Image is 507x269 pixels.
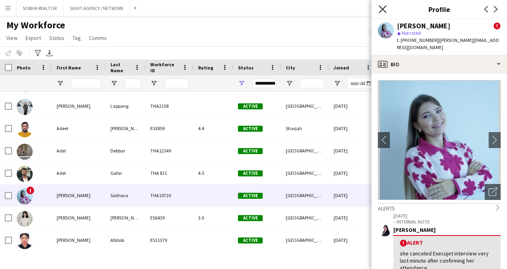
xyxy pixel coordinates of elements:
button: Open Filter Menu [150,80,157,87]
img: Adam Mae Lappang [17,99,33,115]
button: Open Filter Menu [238,80,245,87]
div: Alerts [378,203,501,212]
div: ES3859 [145,117,193,139]
input: Last Name Filter Input [125,79,141,88]
span: Workforce ID [150,61,179,73]
span: Not rated [402,30,421,36]
span: ! [400,239,407,247]
img: Adella Magerramova [17,211,33,227]
span: Comms [89,34,107,42]
div: [DATE] [329,207,377,229]
div: Bio [371,55,507,74]
div: [PERSON_NAME] [397,22,450,30]
span: Active [238,237,263,243]
div: [DATE] [329,162,377,184]
div: THA2158 [145,95,193,117]
img: Adeel Ahmad [17,121,33,137]
div: Open photos pop-in [485,184,501,200]
input: City Filter Input [300,79,324,88]
span: ! [493,22,501,30]
div: [DATE] [329,229,377,251]
div: [GEOGRAPHIC_DATA] [281,207,329,229]
div: [PERSON_NAME] [106,207,145,229]
h3: Profile [371,4,507,14]
span: Active [238,148,263,154]
a: Export [22,33,44,43]
img: Adel Debbar [17,144,33,160]
div: THA 811 [145,162,193,184]
span: ! [26,186,34,194]
div: 3.0 [193,207,233,229]
div: [PERSON_NAME] [393,226,501,233]
span: Last Name [110,61,131,73]
img: Adenike Afolabi [17,233,33,249]
div: ES6439 [145,207,193,229]
img: Adel Gafar [17,166,33,182]
div: 4.4 [193,117,233,139]
span: Active [238,193,263,199]
span: Rating [198,65,213,71]
div: Afolabi [106,229,145,251]
div: [DATE] [329,140,377,162]
div: [GEOGRAPHIC_DATA] [281,95,329,117]
span: Active [238,215,263,221]
a: Status [46,33,68,43]
app-action-btn: Advanced filters [33,48,43,58]
div: [PERSON_NAME] [106,117,145,139]
div: Salihova [106,184,145,206]
span: View [6,34,18,42]
div: [DATE] [329,117,377,139]
a: View [3,33,21,43]
img: Crew avatar or photo [378,80,501,200]
span: City [286,65,295,71]
div: THA10720 [145,184,193,206]
span: My Workforce [6,19,65,31]
div: ES11379 [145,229,193,251]
span: First Name [57,65,81,71]
input: Workforce ID Filter Input [165,79,189,88]
div: [PERSON_NAME] [52,229,106,251]
div: [PERSON_NAME] [52,207,106,229]
div: [PERSON_NAME] [52,95,106,117]
span: Active [238,170,263,176]
button: Open Filter Menu [110,80,118,87]
button: SIGHT AGENCY / NETWORK [63,0,130,16]
div: THA12349 [145,140,193,162]
a: Comms [86,33,110,43]
div: [DATE] [329,184,377,206]
span: Photo [17,65,30,71]
div: [DATE] [329,95,377,117]
div: [GEOGRAPHIC_DATA] [281,162,329,184]
div: Adeel [52,117,106,139]
span: t. [PHONE_NUMBER] [397,37,438,43]
span: Active [238,103,263,109]
div: [GEOGRAPHIC_DATA] [281,140,329,162]
a: Tag [69,33,84,43]
div: [GEOGRAPHIC_DATA] [281,184,329,206]
div: Adel [52,162,106,184]
span: Active [238,126,263,132]
button: Open Filter Menu [334,80,341,87]
input: Joined Filter Input [348,79,372,88]
img: Adelina Salihova [17,188,33,204]
span: Status [238,65,253,71]
div: Sharjah [281,117,329,139]
p: [DATE] [393,213,501,219]
span: Joined [334,65,349,71]
button: Open Filter Menu [286,80,293,87]
span: Status [49,34,65,42]
button: SOBHA REALTOR [16,0,63,16]
div: 4.5 [193,162,233,184]
div: Lappang [106,95,145,117]
div: [PERSON_NAME] [52,184,106,206]
div: Gafar [106,162,145,184]
span: Export [26,34,41,42]
app-action-btn: Export XLSX [45,48,54,58]
p: – INTERNAL NOTE [393,219,501,225]
span: | [PERSON_NAME][EMAIL_ADDRESS][DOMAIN_NAME] [397,37,499,50]
span: Tag [73,34,81,42]
button: Open Filter Menu [57,80,64,87]
div: Alert [400,239,494,247]
div: Adel [52,140,106,162]
input: First Name Filter Input [71,79,101,88]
